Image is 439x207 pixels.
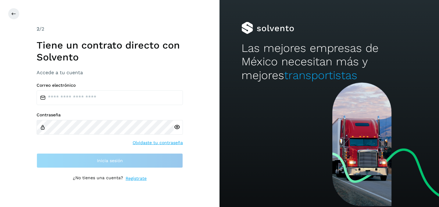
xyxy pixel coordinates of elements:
label: Correo electrónico [37,83,183,88]
h2: Las mejores empresas de México necesitan más y mejores [241,42,417,82]
span: transportistas [284,69,357,82]
h1: Tiene un contrato directo con Solvento [37,39,183,63]
a: Regístrate [126,175,147,182]
button: Inicia sesión [37,153,183,168]
span: Inicia sesión [97,158,123,163]
a: Olvidaste tu contraseña [133,140,183,146]
div: /2 [37,25,183,33]
p: ¿No tienes una cuenta? [73,175,123,182]
span: 2 [37,26,39,32]
h3: Accede a tu cuenta [37,70,183,75]
label: Contraseña [37,112,183,118]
